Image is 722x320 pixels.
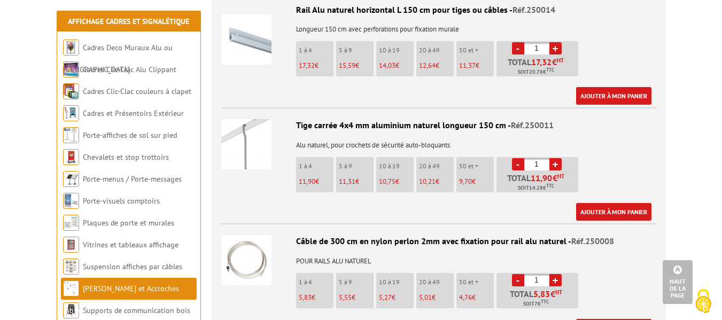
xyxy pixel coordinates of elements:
p: € [299,294,333,301]
p: 1 à 4 [299,278,333,286]
p: Total [499,174,578,192]
p: 10 à 19 [379,162,414,170]
sup: TTC [546,67,554,73]
span: Réf.250011 [511,120,554,130]
img: Porte-affiches de sol sur pied [63,127,79,143]
p: € [419,62,454,69]
span: 20.78 [529,68,543,76]
p: € [459,62,494,69]
span: 12,64 [419,61,436,70]
a: Cadres et Présentoirs Extérieur [83,108,184,118]
span: 14,03 [379,61,395,70]
span: 5,83 [299,293,312,302]
img: Cadres Deco Muraux Alu ou Bois [63,40,79,56]
span: 11,31 [339,177,355,186]
span: 15,59 [339,61,355,70]
div: Rail Alu naturel horizontal L 150 cm pour tiges ou câbles - [221,4,656,16]
span: 10,75 [379,177,395,186]
a: [PERSON_NAME] et Accroches tableaux [63,284,179,315]
p: 5 à 9 [339,278,374,286]
sup: TTC [541,299,549,305]
a: Chevalets et stop trottoirs [83,152,169,162]
span: 5,01 [419,293,432,302]
img: Tige carrée 4x4 mm aluminium naturel longueur 150 cm [221,119,271,169]
a: Cadres Deco Muraux Alu ou [GEOGRAPHIC_DATA] [63,43,173,74]
p: Total [499,290,578,308]
p: POUR RAILS ALU NATUREL [221,250,656,265]
span: Soit € [518,184,554,192]
p: 1 à 4 [299,46,333,54]
p: 5 à 9 [339,46,374,54]
a: Cadres Clic-Clac couleurs à clapet [83,87,191,96]
p: 10 à 19 [379,278,414,286]
p: € [379,62,414,69]
span: 11,37 [459,61,476,70]
a: Affichage Cadres et Signalétique [68,17,189,26]
p: € [299,62,333,69]
span: 11,90 [531,174,553,182]
span: 5,27 [379,293,392,302]
span: Soit € [523,300,549,308]
span: € [533,290,562,298]
a: - [512,158,524,170]
p: 20 à 49 [419,46,454,54]
p: € [379,294,414,301]
p: € [339,178,374,185]
span: 7 [534,300,538,308]
img: Porte-visuels comptoirs [63,193,79,209]
p: € [379,178,414,185]
a: + [549,274,562,286]
a: Porte-menus / Porte-messages [83,174,182,184]
img: Plaques de porte et murales [63,215,79,231]
a: Supports de communication bois [83,306,190,315]
a: + [549,42,562,54]
img: Suspension affiches par câbles [63,259,79,275]
img: Cookies (fenêtre modale) [690,288,717,315]
p: 50 et + [459,162,494,170]
p: € [459,178,494,185]
img: Chevalets et stop trottoirs [63,149,79,165]
img: Cadres Clic-Clac couleurs à clapet [63,83,79,99]
span: 5,55 [339,293,352,302]
p: 50 et + [459,278,494,286]
p: € [459,294,494,301]
p: Total [499,58,578,76]
a: Ajouter à mon panier [576,87,651,105]
sup: HT [555,288,562,296]
p: Alu naturel, pour crochets de sécurité auto-bloquants [221,134,656,149]
img: Vitrines et tableaux affichage [63,237,79,253]
a: Ajouter à mon panier [576,203,651,221]
img: Cadres et Présentoirs Extérieur [63,105,79,121]
span: 17,32 [299,61,315,70]
p: € [419,294,454,301]
a: + [549,158,562,170]
a: Plaques de porte et murales [83,218,174,228]
a: Haut de la page [663,260,693,304]
a: Cadres Clic-Clac Alu Clippant [83,65,176,74]
p: € [419,178,454,185]
button: Cookies (fenêtre modale) [685,284,722,320]
span: Réf.250014 [513,4,555,15]
div: Tige carrée 4x4 mm aluminium naturel longueur 150 cm - [221,119,656,131]
p: € [339,294,374,301]
p: 20 à 49 [419,162,454,170]
img: Porte-menus / Porte-messages [63,171,79,187]
a: - [512,274,524,286]
p: 50 et + [459,46,494,54]
div: Câble de 300 cm en nylon perlon 2mm avec fixation pour rail alu naturel - [221,235,656,247]
a: Vitrines et tableaux affichage [83,240,178,249]
sup: HT [557,173,564,180]
span: 11,90 [299,177,315,186]
span: 9,70 [459,177,472,186]
p: 5 à 9 [339,162,374,170]
a: Porte-affiches de sol sur pied [83,130,177,140]
p: Longueur 150 cm avec perforations pour fixation murale [221,18,656,33]
a: Porte-visuels comptoirs [83,196,160,206]
span: € [531,58,564,66]
span: Soit € [518,68,554,76]
a: Suspension affiches par câbles [83,262,182,271]
p: 1 à 4 [299,162,333,170]
span: 17,32 [531,58,552,66]
span: 10,21 [419,177,436,186]
img: Rail Alu naturel horizontal L 150 cm pour tiges ou câbles [221,14,271,65]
